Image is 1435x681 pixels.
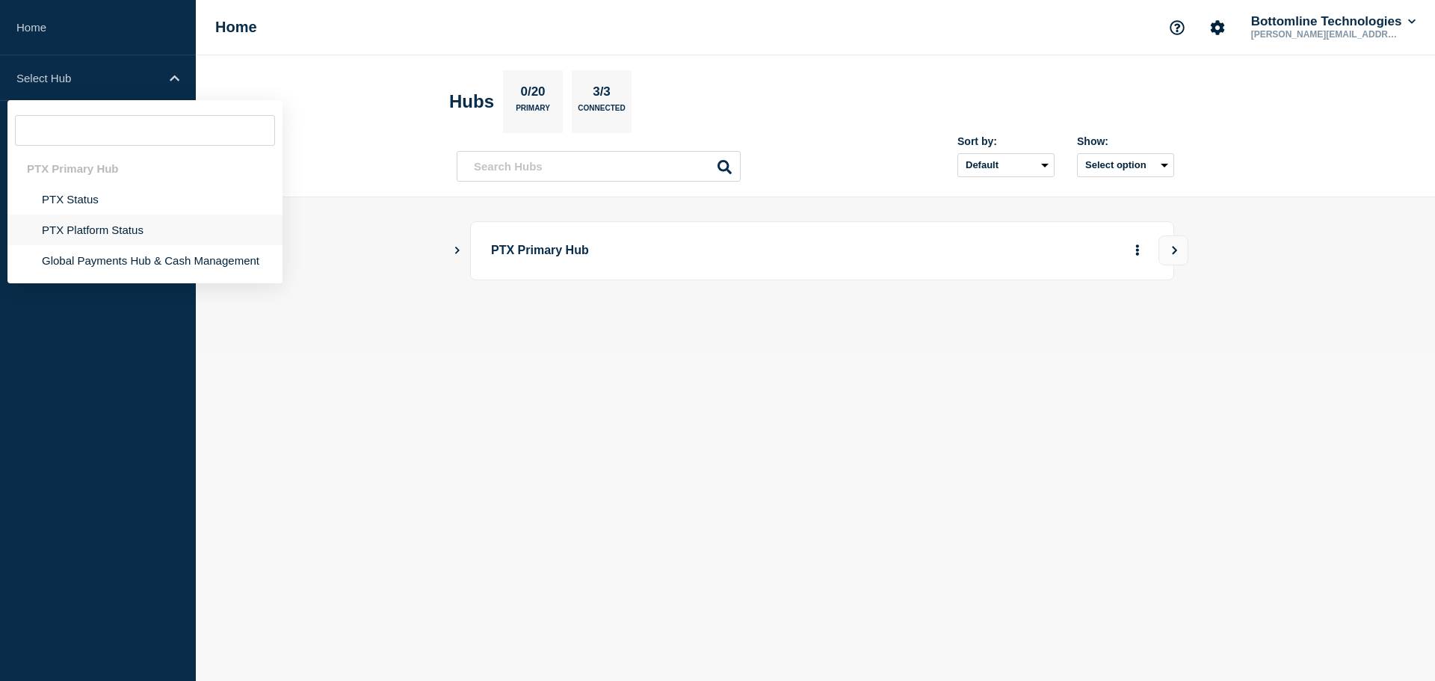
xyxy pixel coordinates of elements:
[215,19,257,36] h1: Home
[957,153,1055,177] select: Sort by
[587,84,617,104] p: 3/3
[1128,237,1147,265] button: More actions
[578,104,625,120] p: Connected
[1077,153,1174,177] button: Select option
[491,237,904,265] p: PTX Primary Hub
[1202,12,1233,43] button: Account settings
[7,245,283,276] li: Global Payments Hub & Cash Management
[7,215,283,245] li: PTX Platform Status
[515,84,551,104] p: 0/20
[957,135,1055,147] div: Sort by:
[16,72,160,84] p: Select Hub
[457,151,741,182] input: Search Hubs
[516,104,550,120] p: Primary
[7,184,283,215] li: PTX Status
[1158,235,1188,265] button: View
[1077,135,1174,147] div: Show:
[454,245,461,256] button: Show Connected Hubs
[1248,14,1419,29] button: Bottomline Technologies
[1248,29,1404,40] p: [PERSON_NAME][EMAIL_ADDRESS][PERSON_NAME][DOMAIN_NAME]
[1161,12,1193,43] button: Support
[449,91,494,112] h2: Hubs
[7,153,283,184] div: PTX Primary Hub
